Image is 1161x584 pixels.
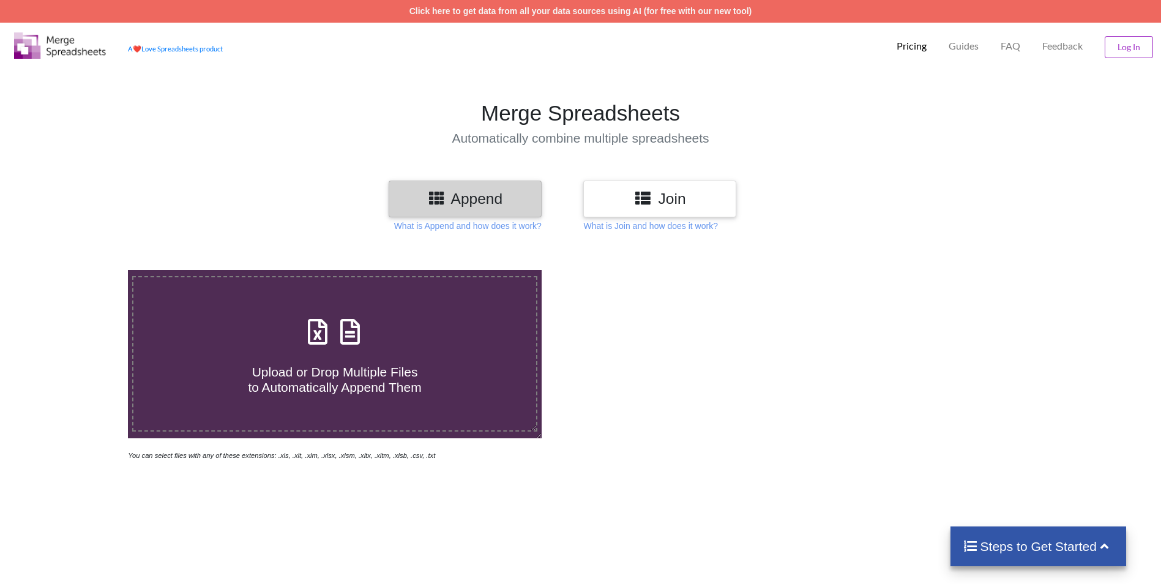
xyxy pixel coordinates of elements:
p: Guides [949,40,979,53]
span: Upload or Drop Multiple Files to Automatically Append Them [248,365,421,394]
h4: Steps to Get Started [963,539,1114,554]
h3: Join [592,190,727,208]
a: Click here to get data from all your data sources using AI (for free with our new tool) [409,6,752,16]
p: FAQ [1001,40,1020,53]
span: heart [133,45,141,53]
i: You can select files with any of these extensions: .xls, .xlt, .xlm, .xlsx, .xlsm, .xltx, .xltm, ... [128,452,435,459]
span: Feedback [1042,41,1083,51]
p: What is Join and how does it work? [583,220,717,232]
img: Logo.png [14,32,106,59]
p: What is Append and how does it work? [394,220,542,232]
h3: Append [398,190,532,208]
a: AheartLove Spreadsheets product [128,45,223,53]
p: Pricing [897,40,927,53]
button: Log In [1105,36,1153,58]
